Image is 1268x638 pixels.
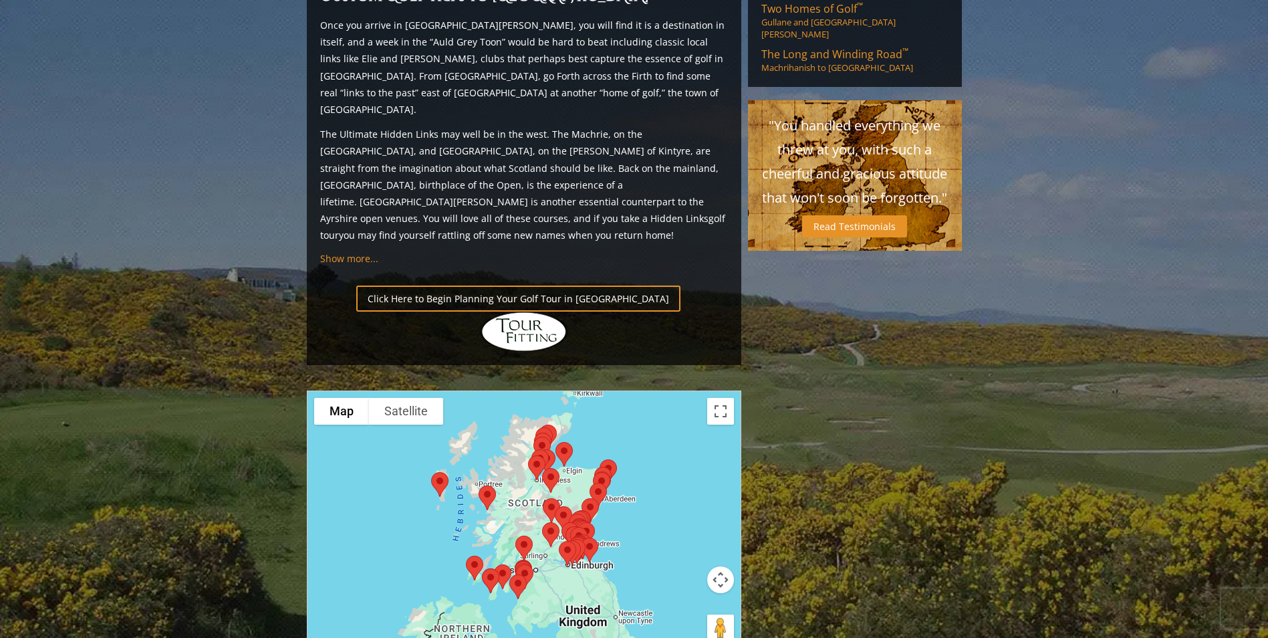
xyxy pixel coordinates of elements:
[761,47,948,74] a: The Long and Winding Road™Machrihanish to [GEOGRAPHIC_DATA]
[802,215,907,237] a: Read Testimonials
[707,566,734,593] button: Map camera controls
[320,126,728,243] p: The Ultimate Hidden Links may well be in the west. The Machrie, on the [GEOGRAPHIC_DATA], and [GE...
[481,312,567,352] img: Hidden Links
[320,212,725,241] a: golf tour
[707,398,734,425] button: Toggle fullscreen view
[320,17,728,118] p: Once you arrive in [GEOGRAPHIC_DATA][PERSON_NAME], you will find it is a destination in itself, a...
[369,398,443,425] button: Show satellite imagery
[356,286,680,312] a: Click Here to Begin Planning Your Golf Tour in [GEOGRAPHIC_DATA]
[761,114,948,210] p: "You handled everything we threw at you, with such a cheerful and gracious attitude that won't so...
[761,47,908,62] span: The Long and Winding Road
[314,398,369,425] button: Show street map
[902,45,908,57] sup: ™
[761,1,948,40] a: Two Homes of Golf™Gullane and [GEOGRAPHIC_DATA][PERSON_NAME]
[320,252,378,265] a: Show more...
[761,1,863,16] span: Two Homes of Golf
